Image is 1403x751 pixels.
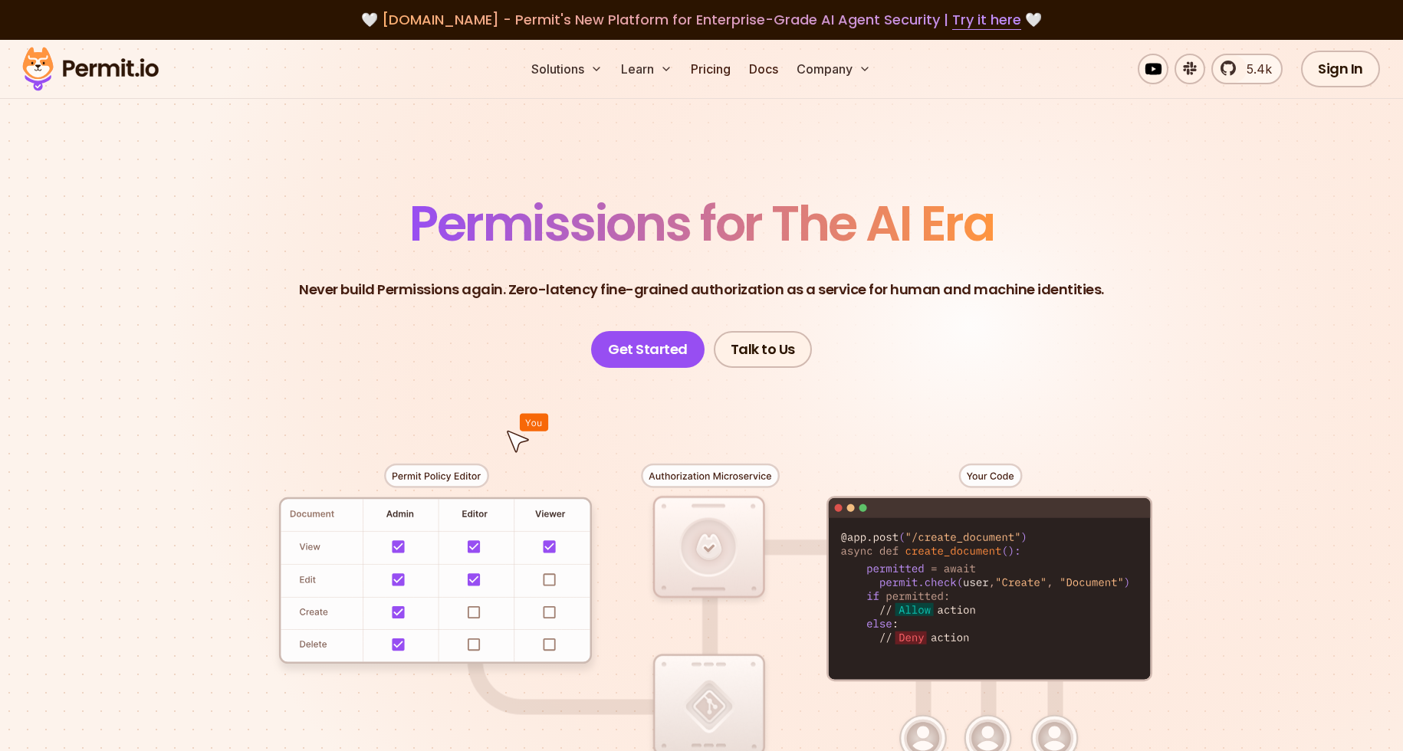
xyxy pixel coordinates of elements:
span: Permissions for The AI Era [409,189,994,257]
a: Docs [743,54,784,84]
button: Solutions [525,54,609,84]
span: 5.4k [1237,60,1272,78]
span: [DOMAIN_NAME] - Permit's New Platform for Enterprise-Grade AI Agent Security | [382,10,1021,29]
a: Try it here [952,10,1021,30]
a: 5.4k [1211,54,1283,84]
a: Get Started [591,331,705,368]
p: Never build Permissions again. Zero-latency fine-grained authorization as a service for human and... [299,279,1104,300]
a: Pricing [685,54,737,84]
div: 🤍 🤍 [37,9,1366,31]
a: Talk to Us [714,331,812,368]
button: Learn [615,54,678,84]
img: Permit logo [15,43,166,95]
a: Sign In [1301,51,1380,87]
button: Company [790,54,877,84]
